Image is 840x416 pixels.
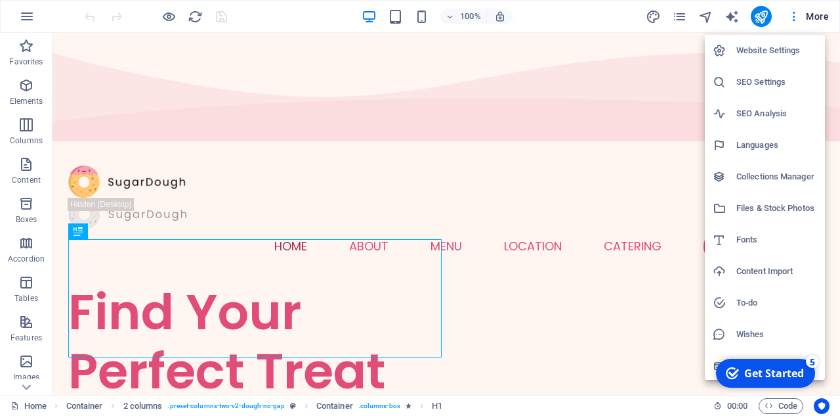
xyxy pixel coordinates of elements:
div: Get Started [35,12,95,27]
h6: Wishes [736,327,817,342]
div: Get Started 5 items remaining, 0% complete [7,5,106,34]
h6: SEO Analysis [736,106,817,122]
h6: Website Settings [736,43,817,58]
h6: Collections Manager [736,169,817,185]
h6: Fonts [736,232,817,248]
h6: Content Import [736,264,817,279]
h6: Files & Stock Photos [736,200,817,216]
div: 5 [97,1,110,14]
h6: To-do [736,295,817,311]
h6: SEO Settings [736,74,817,90]
h6: Languages [736,137,817,153]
